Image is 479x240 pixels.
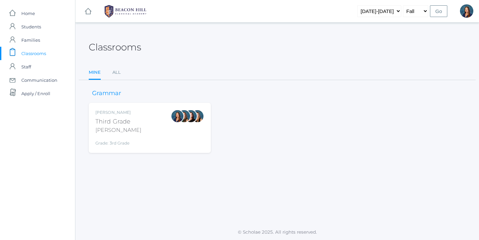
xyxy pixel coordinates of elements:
[95,126,141,134] div: [PERSON_NAME]
[100,3,150,20] img: 1_BHCALogos-05.png
[21,87,50,100] span: Apply / Enroll
[171,109,184,123] div: Lori Webster
[95,117,141,126] div: Third Grade
[460,4,473,18] div: Lori Webster
[112,66,121,79] a: All
[89,66,101,80] a: Mine
[184,109,197,123] div: Katie Watters
[89,90,124,97] h3: Grammar
[21,73,57,87] span: Communication
[191,109,204,123] div: Juliana Fowler
[95,137,141,146] div: Grade: 3rd Grade
[89,42,141,52] h2: Classrooms
[21,47,46,60] span: Classrooms
[95,109,141,115] div: [PERSON_NAME]
[21,20,41,33] span: Students
[75,229,479,235] p: © Scholae 2025. All rights reserved.
[21,60,31,73] span: Staff
[177,109,191,123] div: Andrea Deutsch
[430,5,447,17] input: Go
[21,7,35,20] span: Home
[21,33,40,47] span: Families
